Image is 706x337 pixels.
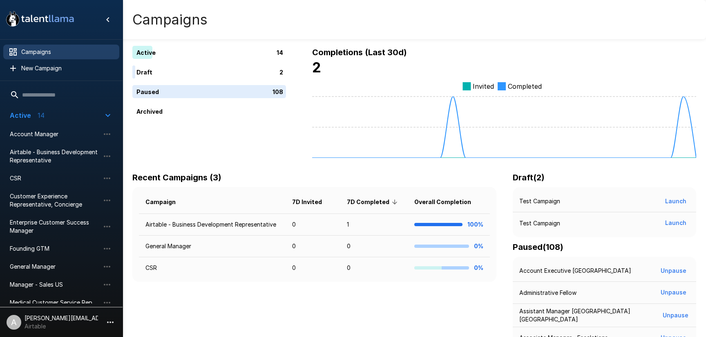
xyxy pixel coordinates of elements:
td: CSR [139,257,286,279]
p: Administrative Fellow [519,289,576,297]
b: 0% [474,243,483,249]
button: Launch [662,216,690,231]
span: Campaign [145,197,186,207]
td: General Manager [139,236,286,257]
b: Recent Campaigns (3) [132,173,221,182]
span: 7D Completed [347,197,400,207]
td: 1 [340,214,408,236]
button: Launch [662,194,690,209]
b: 2 [312,59,321,76]
p: 2 [279,68,283,76]
b: Paused ( 108 ) [513,242,563,252]
td: 0 [286,214,340,236]
td: 0 [340,236,408,257]
button: Unpause [657,285,690,300]
h4: Campaigns [132,11,208,28]
td: 0 [286,257,340,279]
span: Overall Completion [414,197,482,207]
p: Test Campaign [519,219,560,227]
td: Airtable - Business Development Representative [139,214,286,236]
p: Test Campaign [519,197,560,205]
span: 7D Invited [292,197,333,207]
b: Draft ( 2 ) [513,173,545,182]
button: Unpause [662,308,690,323]
p: 108 [273,88,283,96]
td: 0 [340,257,408,279]
b: Completions (Last 30d) [312,47,407,57]
b: 0% [474,264,483,271]
b: 100% [467,221,483,228]
button: Unpause [657,263,690,279]
p: 14 [277,48,283,57]
td: 0 [286,236,340,257]
p: Account Executive [GEOGRAPHIC_DATA] [519,267,631,275]
p: Assistant Manager [GEOGRAPHIC_DATA] [GEOGRAPHIC_DATA] [519,307,662,324]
